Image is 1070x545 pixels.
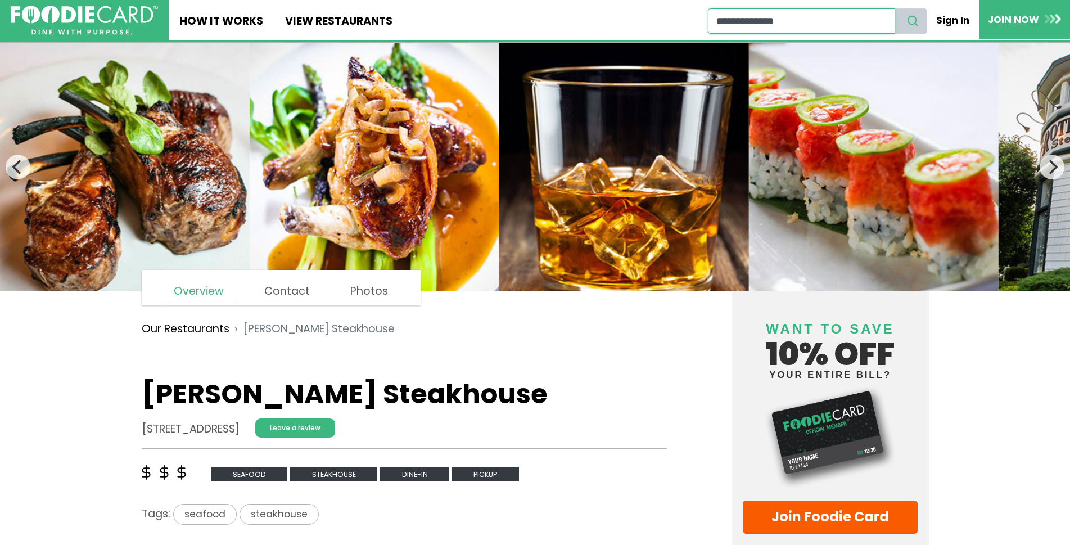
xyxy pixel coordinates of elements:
button: search [895,8,927,34]
a: Photos [340,278,399,305]
button: Next [1040,155,1064,179]
span: seafood [211,467,288,482]
div: Tags: [142,504,667,530]
span: Pickup [452,467,519,482]
input: restaurant search [708,8,895,34]
img: Foodie Card [743,385,918,489]
a: Contact [254,278,320,305]
h4: 10% off [743,307,918,380]
a: seafood [170,506,240,521]
a: Overview [163,278,234,305]
span: Dine-in [380,467,449,482]
a: Pickup [452,466,519,481]
address: [STREET_ADDRESS] [142,421,240,438]
img: FoodieCard; Eat, Drink, Save, Donate [11,6,158,35]
span: Want to save [766,321,894,336]
h1: [PERSON_NAME] Steakhouse [142,378,667,411]
nav: breadcrumb [142,313,667,345]
a: seafood [211,466,291,481]
button: Previous [6,155,30,179]
a: Dine-in [380,466,452,481]
span: seafood [173,504,237,525]
a: Leave a review [255,418,335,438]
a: Our Restaurants [142,321,229,337]
small: your entire bill? [743,370,918,380]
li: [PERSON_NAME] Steakhouse [229,321,395,337]
span: steakhouse [290,467,377,482]
span: steakhouse [240,504,319,525]
a: Sign In [927,8,979,33]
a: steakhouse [240,506,319,521]
a: Join Foodie Card [743,501,918,534]
a: steakhouse [290,466,380,481]
nav: page links [142,270,421,305]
